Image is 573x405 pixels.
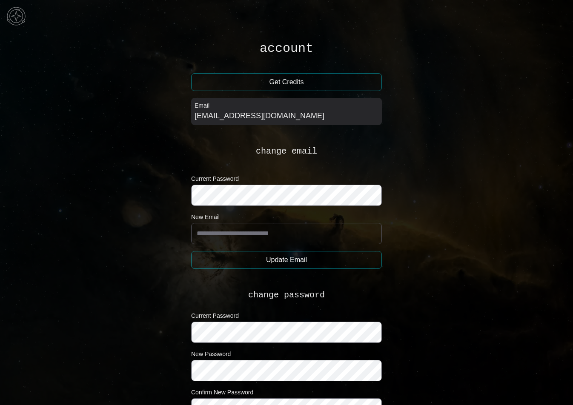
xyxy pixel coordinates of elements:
[191,213,382,221] label: New Email
[191,73,382,91] button: Get Credits
[191,350,382,358] label: New Password
[3,3,29,29] img: menu
[191,388,382,396] label: Confirm New Password
[191,174,382,183] label: Current Password
[191,41,382,56] h1: account
[195,110,378,122] div: [EMAIL_ADDRESS][DOMAIN_NAME]
[195,101,378,110] label: Email
[191,289,382,301] h2: change password
[191,311,382,320] label: Current Password
[191,251,382,269] button: Update Email
[191,145,382,157] h2: change email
